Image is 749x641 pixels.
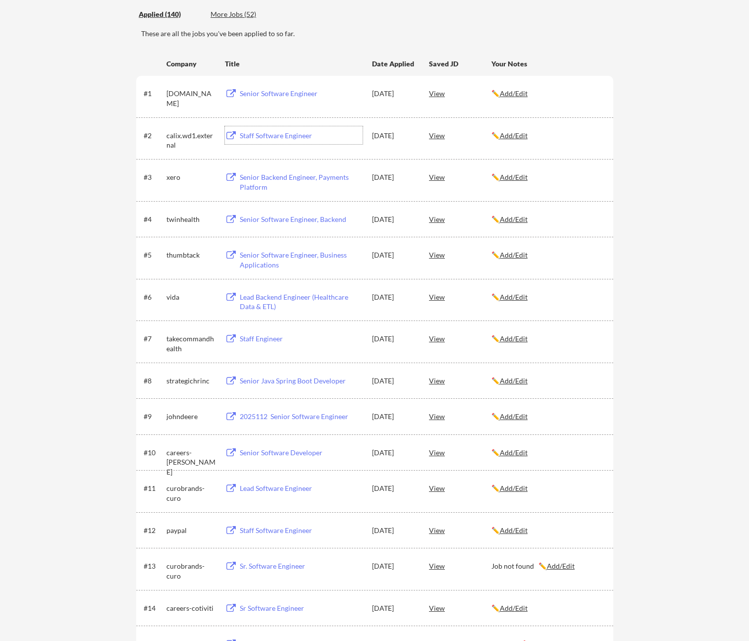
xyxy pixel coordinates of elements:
[429,443,491,461] div: View
[372,250,416,260] div: [DATE]
[429,288,491,306] div: View
[491,448,604,458] div: ✏️
[144,526,163,535] div: #12
[144,561,163,571] div: #13
[166,59,216,69] div: Company
[166,561,216,581] div: curobrands-curo
[429,246,491,264] div: View
[372,603,416,613] div: [DATE]
[372,59,416,69] div: Date Applied
[491,526,604,535] div: ✏️
[240,483,363,493] div: Lead Software Engineer
[491,483,604,493] div: ✏️
[144,603,163,613] div: #14
[429,479,491,497] div: View
[429,126,491,144] div: View
[429,407,491,425] div: View
[166,131,216,150] div: calix.wd1.external
[372,526,416,535] div: [DATE]
[500,293,528,301] u: Add/Edit
[240,526,363,535] div: Staff Software Engineer
[166,250,216,260] div: thumbtack
[240,172,363,192] div: Senior Backend Engineer, Payments Platform
[429,557,491,575] div: View
[144,448,163,458] div: #10
[500,334,528,343] u: Add/Edit
[166,483,216,503] div: curobrands-curo
[141,29,613,39] div: These are all the jobs you've been applied to so far.
[491,603,604,613] div: ✏️
[491,334,604,344] div: ✏️
[429,329,491,347] div: View
[372,131,416,141] div: [DATE]
[240,292,363,312] div: Lead Backend Engineer (Healthcare Data & ETL)
[372,483,416,493] div: [DATE]
[166,334,216,353] div: takecommandhealth
[491,292,604,302] div: ✏️
[500,173,528,181] u: Add/Edit
[547,562,575,570] u: Add/Edit
[429,168,491,186] div: View
[500,448,528,457] u: Add/Edit
[240,250,363,269] div: Senior Software Engineer, Business Applications
[500,526,528,534] u: Add/Edit
[240,376,363,386] div: Senior Java Spring Boot Developer
[240,131,363,141] div: Staff Software Engineer
[240,214,363,224] div: Senior Software Engineer, Backend
[429,599,491,617] div: View
[372,561,416,571] div: [DATE]
[166,526,216,535] div: paypal
[240,89,363,99] div: Senior Software Engineer
[372,89,416,99] div: [DATE]
[240,412,363,422] div: 2025112 Senior Software Engineer
[372,334,416,344] div: [DATE]
[429,372,491,389] div: View
[166,89,216,108] div: [DOMAIN_NAME]
[144,292,163,302] div: #6
[372,172,416,182] div: [DATE]
[139,9,203,20] div: These are all the jobs you've been applied to so far.
[372,412,416,422] div: [DATE]
[500,131,528,140] u: Add/Edit
[240,448,363,458] div: Senior Software Developer
[166,603,216,613] div: careers-cotiviti
[500,215,528,223] u: Add/Edit
[491,214,604,224] div: ✏️
[429,210,491,228] div: View
[144,89,163,99] div: #1
[491,376,604,386] div: ✏️
[144,131,163,141] div: #2
[225,59,363,69] div: Title
[491,172,604,182] div: ✏️
[166,172,216,182] div: xero
[500,376,528,385] u: Add/Edit
[372,376,416,386] div: [DATE]
[372,292,416,302] div: [DATE]
[144,376,163,386] div: #8
[429,84,491,102] div: View
[240,603,363,613] div: Sr Software Engineer
[166,448,216,477] div: careers-[PERSON_NAME]
[500,412,528,421] u: Add/Edit
[166,376,216,386] div: strategichrinc
[166,412,216,422] div: johndeere
[491,59,604,69] div: Your Notes
[429,54,491,72] div: Saved JD
[144,172,163,182] div: #3
[144,483,163,493] div: #11
[491,131,604,141] div: ✏️
[429,521,491,539] div: View
[166,292,216,302] div: vida
[491,412,604,422] div: ✏️
[372,214,416,224] div: [DATE]
[372,448,416,458] div: [DATE]
[500,251,528,259] u: Add/Edit
[139,9,203,19] div: Applied (140)
[240,561,363,571] div: Sr. Software Engineer
[166,214,216,224] div: twinhealth
[211,9,283,20] div: These are job applications we think you'd be a good fit for, but couldn't apply you to automatica...
[144,334,163,344] div: #7
[500,89,528,98] u: Add/Edit
[240,334,363,344] div: Staff Engineer
[144,214,163,224] div: #4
